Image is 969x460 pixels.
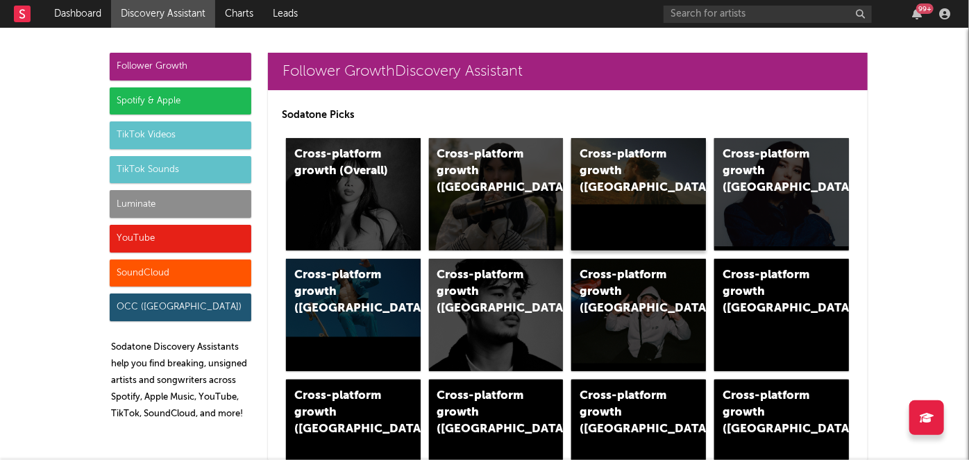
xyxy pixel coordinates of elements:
div: Cross-platform growth (Overall) [294,146,389,180]
div: Cross-platform growth ([GEOGRAPHIC_DATA]/GSA) [580,267,674,317]
div: Cross-platform growth ([GEOGRAPHIC_DATA]) [294,388,389,438]
a: Follower GrowthDiscovery Assistant [268,53,868,90]
div: Cross-platform growth ([GEOGRAPHIC_DATA]) [437,267,532,317]
p: Sodatone Picks [282,107,854,123]
input: Search for artists [664,6,872,23]
div: Luminate [110,190,251,218]
div: TikTok Sounds [110,156,251,184]
a: Cross-platform growth ([GEOGRAPHIC_DATA]) [571,138,706,250]
div: Spotify & Apple [110,87,251,115]
p: Sodatone Discovery Assistants help you find breaking, unsigned artists and songwriters across Spo... [111,339,251,423]
div: Cross-platform growth ([GEOGRAPHIC_DATA]) [580,146,674,196]
div: Follower Growth [110,53,251,80]
div: Cross-platform growth ([GEOGRAPHIC_DATA]) [437,388,532,438]
div: YouTube [110,225,251,253]
a: Cross-platform growth ([GEOGRAPHIC_DATA]) [429,259,564,371]
div: Cross-platform growth ([GEOGRAPHIC_DATA]) [580,388,674,438]
div: Cross-platform growth ([GEOGRAPHIC_DATA]) [294,267,389,317]
a: Cross-platform growth ([GEOGRAPHIC_DATA]) [714,259,849,371]
div: OCC ([GEOGRAPHIC_DATA]) [110,293,251,321]
a: Cross-platform growth ([GEOGRAPHIC_DATA]) [429,138,564,250]
div: TikTok Videos [110,121,251,149]
a: Cross-platform growth ([GEOGRAPHIC_DATA]) [714,138,849,250]
div: Cross-platform growth ([GEOGRAPHIC_DATA]) [723,388,817,438]
div: Cross-platform growth ([GEOGRAPHIC_DATA]) [437,146,532,196]
div: Cross-platform growth ([GEOGRAPHIC_DATA]) [723,146,817,196]
a: Cross-platform growth ([GEOGRAPHIC_DATA]/GSA) [571,259,706,371]
div: Cross-platform growth ([GEOGRAPHIC_DATA]) [723,267,817,317]
div: SoundCloud [110,259,251,287]
button: 99+ [912,8,922,19]
a: Cross-platform growth (Overall) [286,138,421,250]
div: 99 + [916,3,934,14]
a: Cross-platform growth ([GEOGRAPHIC_DATA]) [286,259,421,371]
